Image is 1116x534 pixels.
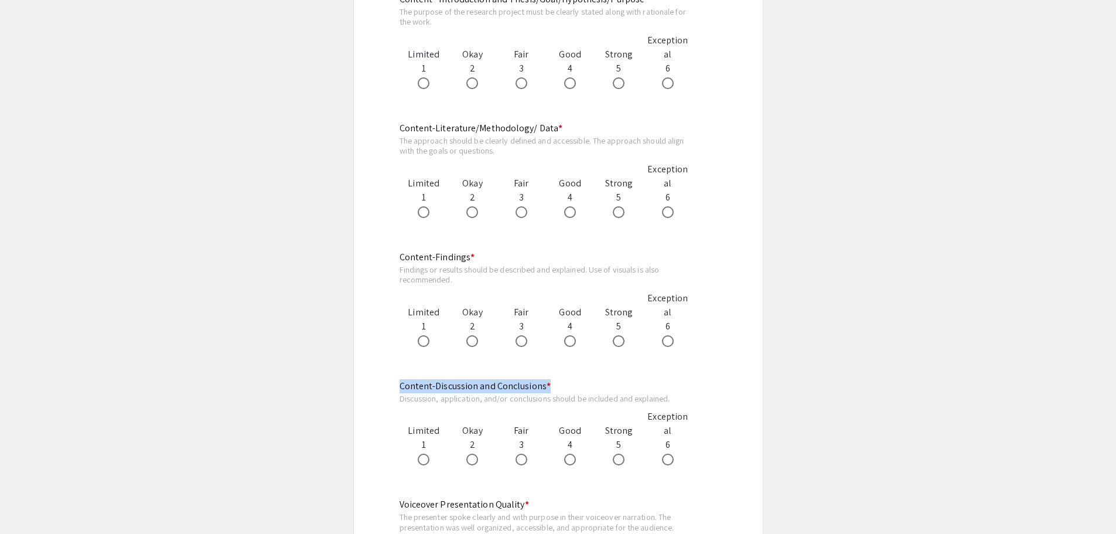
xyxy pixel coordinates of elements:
[400,393,692,404] div: Discussion, application, and/or conclusions should be included and explained.
[400,264,692,285] div: Findings or results should be described and explained. Use of visuals is also recommended.
[545,424,594,466] div: 4
[497,47,545,62] div: Fair
[400,47,448,90] div: 1
[448,176,497,191] div: Okay
[497,305,545,319] div: Fair
[595,305,643,319] div: Strong
[643,291,692,319] div: Exceptional
[448,305,497,348] div: 2
[497,176,545,191] div: Fair
[497,424,545,438] div: Fair
[448,176,497,219] div: 2
[400,176,448,219] div: 1
[400,424,448,466] div: 1
[400,380,551,392] mat-label: Content-Discussion and Conclusions
[448,424,497,466] div: 2
[595,176,643,219] div: 5
[643,33,692,62] div: Exceptional
[400,47,448,62] div: Limited
[545,47,594,62] div: Good
[497,305,545,348] div: 3
[545,176,594,219] div: 4
[9,481,50,525] iframe: Chat
[595,47,643,90] div: 5
[595,47,643,62] div: Strong
[643,410,692,466] div: 6
[400,251,475,263] mat-label: Content-Findings
[643,162,692,191] div: Exceptional
[545,47,594,90] div: 4
[400,424,448,438] div: Limited
[595,305,643,348] div: 5
[448,47,497,90] div: 2
[545,305,594,319] div: Good
[545,305,594,348] div: 4
[400,135,692,156] div: The approach should be clearly defined and accessible. The approach should align with the goals o...
[400,512,692,532] div: The presenter spoke clearly and with purpose in their voiceover narration. The presentation was w...
[448,424,497,438] div: Okay
[497,176,545,219] div: 3
[643,33,692,90] div: 6
[400,6,692,27] div: The purpose of the research project must be clearly stated along with rationale for the work.
[400,305,448,319] div: Limited
[448,305,497,319] div: Okay
[545,176,594,191] div: Good
[448,47,497,62] div: Okay
[400,176,448,191] div: Limited
[400,305,448,348] div: 1
[497,47,545,90] div: 3
[400,122,563,134] mat-label: Content-Literature/Methodology/ Data
[400,498,529,511] mat-label: Voiceover Presentation Quality
[643,291,692,348] div: 6
[595,176,643,191] div: Strong
[643,162,692,219] div: 6
[643,410,692,438] div: Exceptional
[595,424,643,466] div: 5
[595,424,643,438] div: Strong
[497,424,545,466] div: 3
[545,424,594,438] div: Good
